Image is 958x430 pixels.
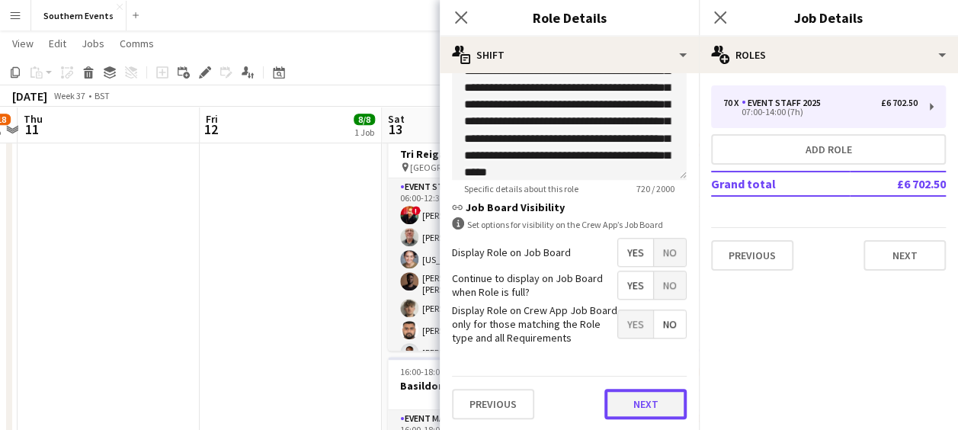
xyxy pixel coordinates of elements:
h3: Job Board Visibility [452,201,687,214]
a: View [6,34,40,53]
h3: Tri Reigate Sprint Triathlon [388,147,559,161]
span: No [654,239,686,266]
button: Previous [711,240,793,271]
span: Yes [618,310,653,338]
span: 13 [386,120,405,138]
span: [GEOGRAPHIC_DATA] [410,162,494,173]
button: Southern Events [31,1,127,30]
div: Roles [699,37,958,73]
div: BST [95,90,110,101]
span: 8/8 [354,114,375,125]
div: Event Staff 2025 [742,98,827,108]
span: Edit [49,37,66,50]
a: Jobs [75,34,111,53]
td: Grand total [711,172,850,196]
span: No [654,271,686,299]
button: Next [863,240,946,271]
span: ! [412,206,421,215]
td: £6 702.50 [850,172,946,196]
span: Comms [120,37,154,50]
label: Display Role on Crew App Job Board only for those matching the Role type and all Requirements [452,303,617,345]
div: 07:00-14:00 (7h) [723,108,918,116]
div: £6 702.50 [881,98,918,108]
span: Jobs [82,37,104,50]
a: Edit [43,34,72,53]
button: Previous [452,389,534,419]
span: No [654,310,686,338]
h3: Role Details [440,8,699,27]
label: Continue to display on Job Board when Role is full? [452,271,617,299]
div: 1 Job [354,127,374,138]
span: Thu [24,112,43,126]
span: Yes [618,239,653,266]
div: 70 x [723,98,742,108]
span: 12 [203,120,218,138]
span: 720 / 2000 [624,183,687,194]
span: Fri [206,112,218,126]
span: 11 [21,120,43,138]
button: Add role [711,134,946,165]
a: Comms [114,34,160,53]
h3: Job Details [699,8,958,27]
div: [DATE] [12,88,47,104]
span: 16:00-18:00 (2h) [400,366,462,377]
button: Next [604,389,687,419]
label: Display Role on Job Board [452,245,571,259]
span: Week 37 [50,90,88,101]
app-job-card: 06:00-12:30 (6h30m)22/25Tri Reigate Sprint Triathlon [GEOGRAPHIC_DATA]1 RoleEvent Staff 202521A22... [388,125,559,351]
div: Set options for visibility on the Crew App’s Job Board [452,217,687,232]
span: Yes [618,271,653,299]
span: Sat [388,112,405,126]
div: Shift [440,37,699,73]
h3: Basildon set up [388,379,559,393]
span: Specific details about this role [452,183,591,194]
span: View [12,37,34,50]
